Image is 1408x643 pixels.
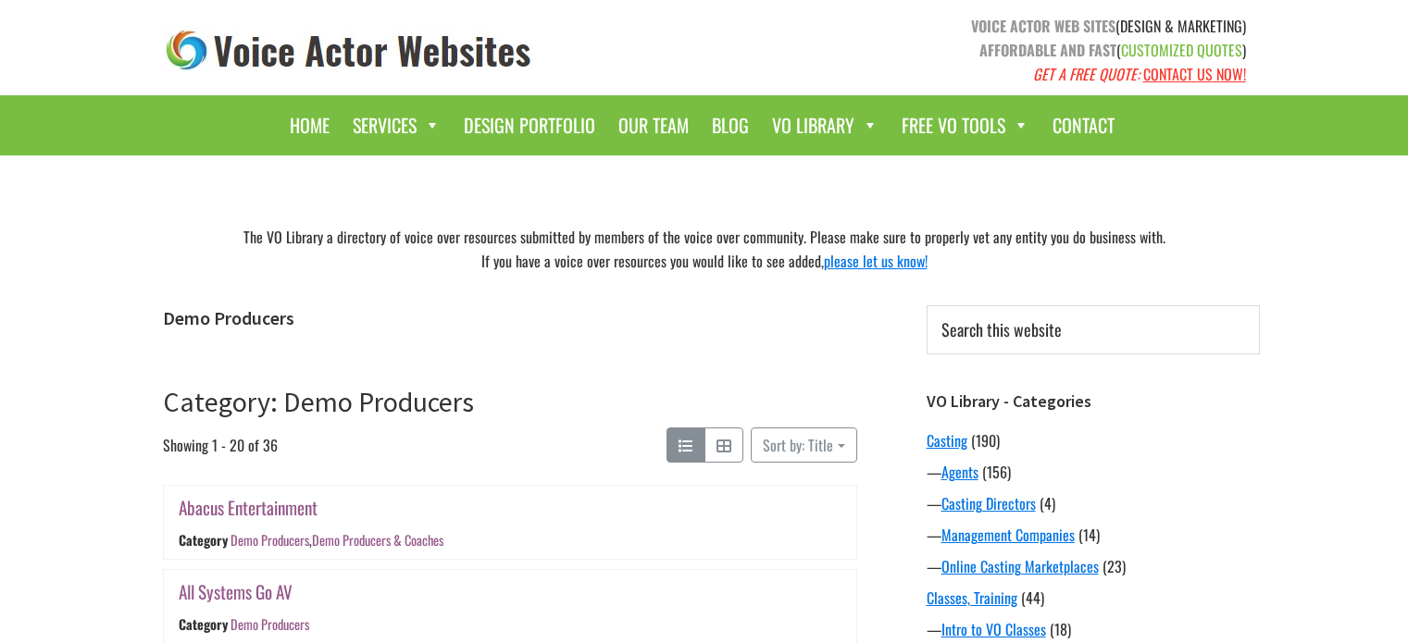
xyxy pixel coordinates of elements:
a: Agents [941,461,978,483]
div: — [927,492,1260,514]
a: Contact [1043,105,1124,146]
h1: Demo Producers [163,307,857,329]
h3: VO Library - Categories [927,391,1260,412]
span: (18) [1050,618,1071,640]
p: (DESIGN & MARKETING) ( ) [718,14,1246,86]
div: , [230,531,442,550]
button: Sort by: Title [751,427,856,463]
a: Abacus Entertainment [179,494,318,521]
div: — [927,618,1260,640]
a: Management Companies [941,524,1075,546]
a: Online Casting Marketplaces [941,555,1099,577]
span: CUSTOMIZED QUOTES [1121,39,1242,61]
a: Demo Producers & Coaches [311,531,442,550]
a: Classes, Training [927,587,1017,609]
input: Search this website [927,305,1260,354]
strong: VOICE ACTOR WEB SITES [971,15,1115,37]
span: (190) [971,429,1000,451]
a: Intro to VO Classes [941,618,1046,640]
a: Our Team [609,105,698,146]
a: Services [343,105,450,146]
a: please let us know! [824,250,928,272]
a: All Systems Go AV [179,578,293,605]
a: VO Library [763,105,888,146]
a: Category: Demo Producers [163,384,474,419]
a: Casting Directors [941,492,1036,514]
a: CONTACT US NOW! [1143,63,1246,85]
div: The VO Library a directory of voice over resources submitted by members of the voice over communi... [149,220,1260,278]
div: — [927,524,1260,546]
a: Demo Producers [230,531,308,550]
a: Casting [927,429,967,451]
em: GET A FREE QUOTE: [1033,63,1140,85]
a: Design Portfolio [455,105,604,146]
a: Blog [703,105,758,146]
a: Home [280,105,339,146]
span: (44) [1021,587,1044,609]
div: Category [179,614,228,634]
div: — [927,461,1260,483]
span: (4) [1040,492,1055,514]
span: (156) [982,461,1011,483]
a: Demo Producers [230,614,308,634]
strong: AFFORDABLE AND FAST [979,39,1116,61]
div: Category [179,531,228,550]
a: Free VO Tools [892,105,1039,146]
img: voice_actor_websites_logo [163,26,535,75]
span: (23) [1103,555,1126,577]
span: (14) [1078,524,1100,546]
div: — [927,555,1260,577]
span: Showing 1 - 20 of 36 [163,427,278,463]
